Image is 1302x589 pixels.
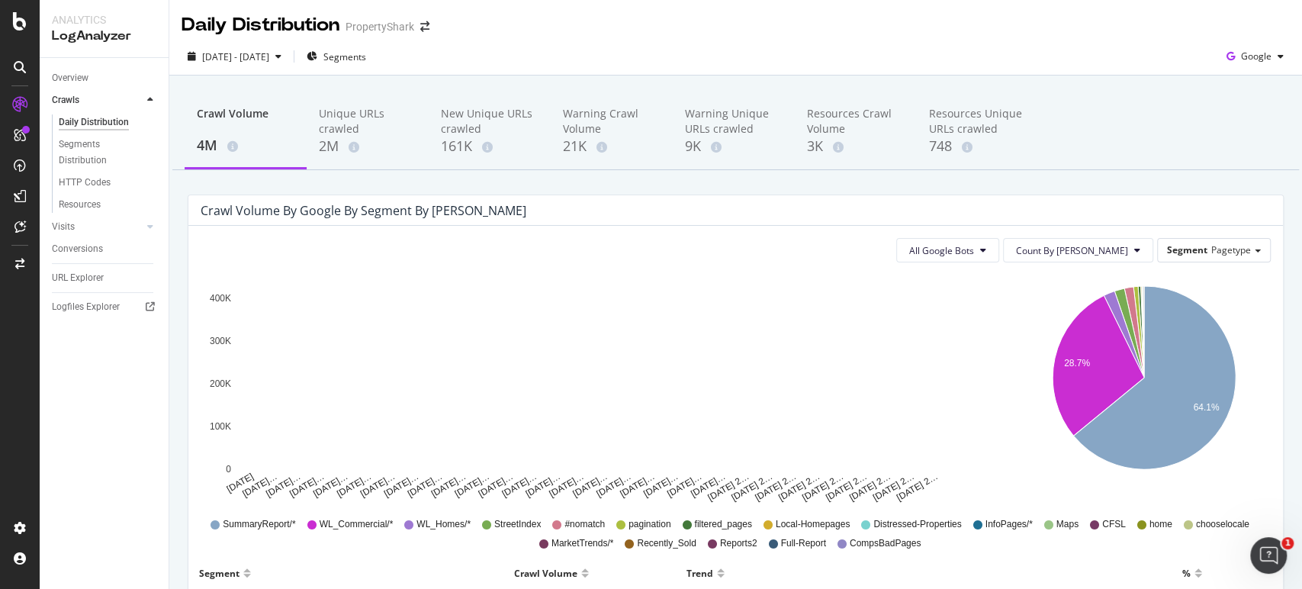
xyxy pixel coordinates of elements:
div: Resources Crawl Volume [807,106,905,137]
span: Pagetype [1211,243,1251,256]
div: Warning Crawl Volume [563,106,661,137]
text: 64.1% [1193,402,1219,413]
text: [DATE] [225,471,256,494]
svg: A chart. [201,275,988,504]
span: [DATE] - [DATE] [202,50,269,63]
a: Conversions [52,241,158,257]
div: 21K [563,137,661,156]
span: #nomatch [564,518,605,531]
span: Maps [1056,518,1079,531]
a: Crawls [52,92,143,108]
button: Segments [301,44,372,69]
span: filtered_pages [694,518,751,531]
span: CFSL [1102,518,1126,531]
div: LogAnalyzer [52,27,156,45]
span: Distressed-Properties [873,518,961,531]
a: Logfiles Explorer [52,299,158,315]
div: Segments Distribution [59,137,143,169]
span: 1 [1281,537,1294,549]
div: New Unique URLs crawled [441,106,538,137]
div: Resources Unique URLs crawled [929,106,1027,137]
a: Visits [52,219,143,235]
span: CompsBadPages [850,537,921,550]
span: MarketTrends/* [551,537,614,550]
a: Overview [52,70,158,86]
div: Crawl Volume [197,106,294,135]
div: 9K [685,137,783,156]
span: Google [1241,50,1271,63]
span: StreetIndex [494,518,541,531]
span: Segments [323,50,366,63]
span: WL_Commercial/* [320,518,394,531]
span: Count By Day [1016,244,1128,257]
span: All Google Bots [909,244,974,257]
text: 100K [210,421,231,432]
div: Warning Unique URLs crawled [685,106,783,137]
div: Segment [199,561,240,585]
div: % [1182,561,1191,585]
div: 748 [929,137,1027,156]
span: Full-Report [780,537,825,550]
div: arrow-right-arrow-left [420,21,429,32]
svg: A chart. [1021,275,1268,504]
div: 3K [807,137,905,156]
div: 2M [319,137,416,156]
div: 161K [441,137,538,156]
span: Local-Homepages [776,518,850,531]
div: Conversions [52,241,103,257]
div: Crawl Volume [514,561,577,585]
a: URL Explorer [52,270,158,286]
div: 4M [197,136,294,156]
text: 28.7% [1064,358,1090,369]
div: Analytics [52,12,156,27]
span: SummaryReport/* [223,518,295,531]
span: Reports2 [720,537,757,550]
div: Daily Distribution [182,12,339,38]
div: PropertyShark [346,19,414,34]
div: URL Explorer [52,270,104,286]
text: 200K [210,378,231,389]
div: HTTP Codes [59,175,111,191]
button: Google [1220,44,1290,69]
a: HTTP Codes [59,175,158,191]
a: Resources [59,197,158,213]
div: Overview [52,70,88,86]
div: Logfiles Explorer [52,299,120,315]
div: Unique URLs crawled [319,106,416,137]
text: 300K [210,336,231,346]
div: Crawl Volume by google by Segment by [PERSON_NAME] [201,203,526,218]
a: Segments Distribution [59,137,158,169]
div: Trend [686,561,713,585]
span: InfoPages/* [985,518,1033,531]
div: Visits [52,219,75,235]
text: 400K [210,293,231,304]
text: 0 [226,464,231,475]
div: Daily Distribution [59,114,129,130]
span: chooselocale [1196,518,1249,531]
button: [DATE] - [DATE] [182,44,288,69]
span: pagination [628,518,670,531]
span: home [1149,518,1172,531]
button: All Google Bots [896,238,999,262]
a: Daily Distribution [59,114,158,130]
button: Count By [PERSON_NAME] [1003,238,1153,262]
span: WL_Homes/* [416,518,471,531]
iframe: Intercom live chat [1250,537,1287,574]
div: Crawls [52,92,79,108]
div: Resources [59,197,101,213]
span: Segment [1167,243,1207,256]
span: Recently_Sold [637,537,696,550]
